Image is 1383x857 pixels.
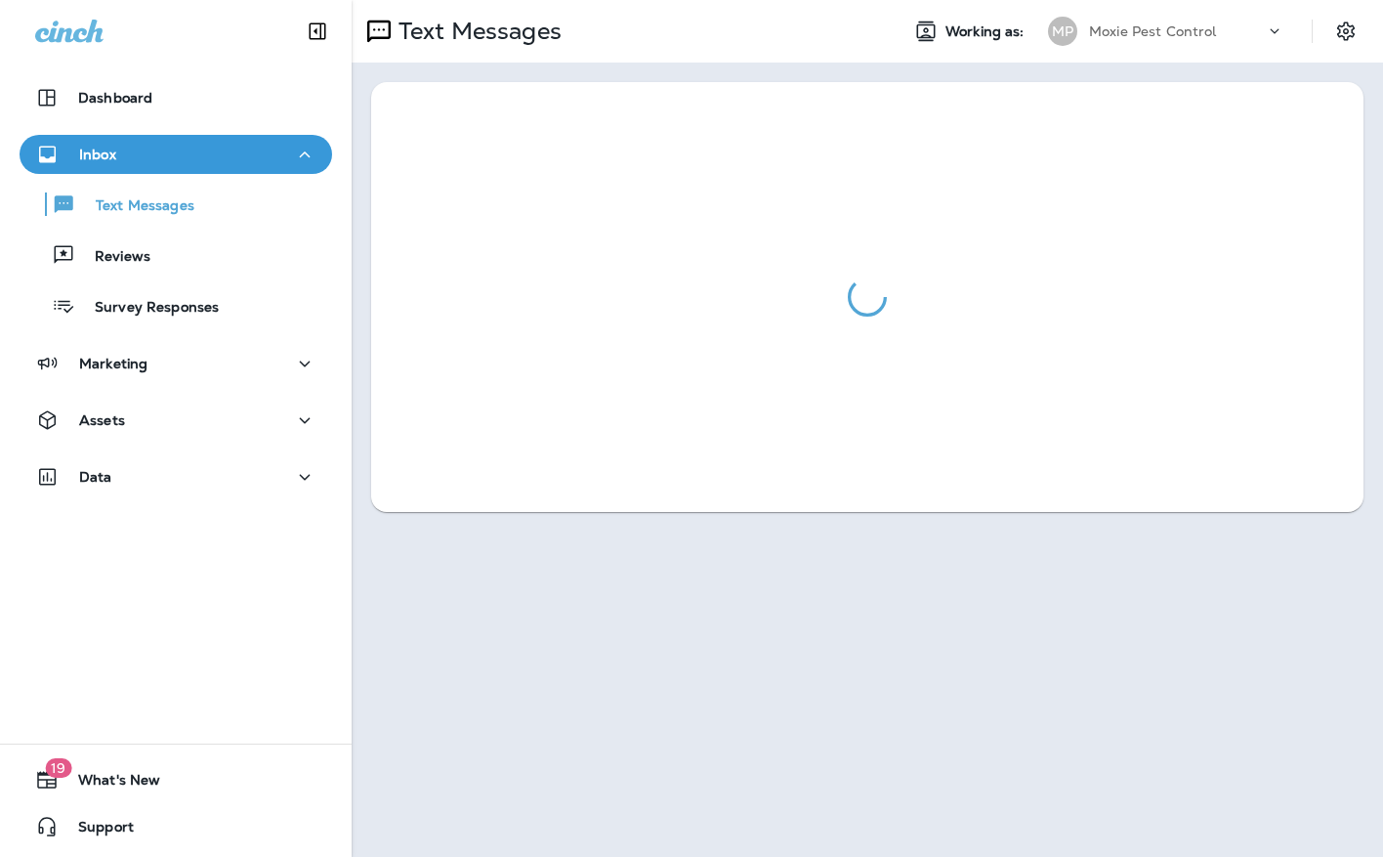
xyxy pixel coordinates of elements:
button: Collapse Sidebar [290,12,345,51]
p: Assets [79,412,125,428]
button: Dashboard [20,78,332,117]
p: Inbox [79,147,116,162]
button: Reviews [20,235,332,276]
p: Dashboard [78,90,152,106]
span: Support [59,819,134,842]
p: Survey Responses [75,299,219,318]
p: Data [79,469,112,485]
button: Data [20,457,332,496]
button: Marketing [20,344,332,383]
span: Working as: [945,23,1028,40]
p: Marketing [79,356,147,371]
button: Settings [1328,14,1363,49]
p: Text Messages [76,197,194,216]
button: 19What's New [20,760,332,799]
button: Assets [20,401,332,440]
span: 19 [45,758,71,778]
p: Text Messages [391,17,562,46]
span: What's New [59,772,160,795]
button: Inbox [20,135,332,174]
p: Moxie Pest Control [1089,23,1217,39]
button: Text Messages [20,184,332,225]
button: Support [20,807,332,846]
div: MP [1048,17,1077,46]
p: Reviews [75,248,150,267]
button: Survey Responses [20,285,332,326]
